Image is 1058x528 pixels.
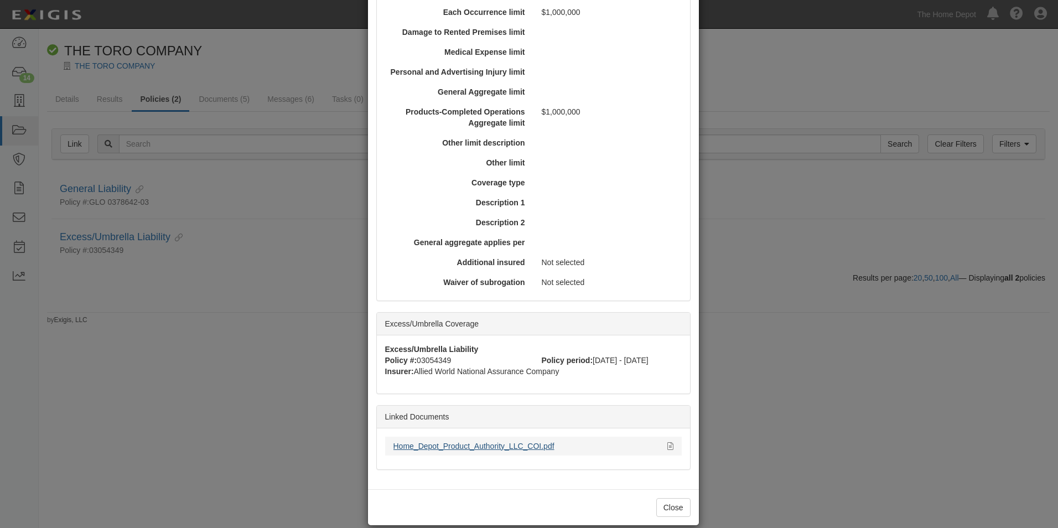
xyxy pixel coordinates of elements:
strong: Excess/Umbrella Liability [385,345,479,354]
div: Additional insured [381,257,533,268]
div: Other limit description [381,137,533,148]
div: General Aggregate limit [381,86,533,97]
div: Description 2 [381,217,533,228]
div: Allied World National Assurance Company [377,366,690,377]
div: 03054349 [377,355,533,366]
div: Waiver of subrogation [381,277,533,288]
div: Description 1 [381,197,533,208]
div: Personal and Advertising Injury limit [381,66,533,77]
a: Home_Depot_Product_Authority_LLC_COI.pdf [393,442,554,451]
div: Linked Documents [377,406,690,428]
div: Products-Completed Operations Aggregate limit [381,106,533,128]
div: Home_Depot_Product_Authority_LLC_COI.pdf [393,441,659,452]
strong: Policy #: [385,356,417,365]
div: Medical Expense limit [381,46,533,58]
button: Close [656,498,691,517]
div: $1,000,000 [533,106,686,117]
div: Other limit [381,157,533,168]
div: Damage to Rented Premises limit [381,27,533,38]
div: Not selected [533,277,686,288]
strong: Policy period: [542,356,593,365]
div: Not selected [533,257,686,268]
div: General aggregate applies per [381,237,533,248]
div: Excess/Umbrella Coverage [377,313,690,335]
div: Coverage type [381,177,533,188]
strong: Insurer: [385,367,414,376]
div: [DATE] - [DATE] [533,355,690,366]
